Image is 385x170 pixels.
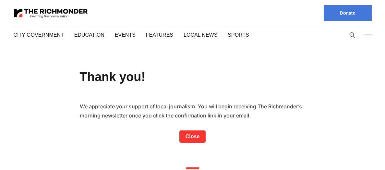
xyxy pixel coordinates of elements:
h1: Thank you! [80,70,146,84]
button: Search this site [347,30,357,40]
a: Sports [228,32,249,38]
a: Donate [324,5,372,21]
a: City Government [14,32,64,38]
p: We appreciate your support of local journalism. You will begin receiving The Richmonder’s morning... [80,102,306,120]
a: Local News [184,32,217,38]
a: Education [74,32,104,38]
a: Features [146,32,173,38]
img: The Richmonder [14,7,88,19]
a: Events [115,32,136,38]
a: Close [179,130,206,143]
